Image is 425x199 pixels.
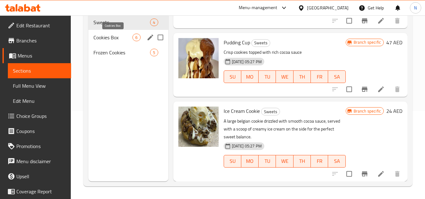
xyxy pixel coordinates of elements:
span: FR [313,72,326,81]
span: Coupons [16,127,66,135]
a: Promotions [3,139,71,154]
button: TU [259,70,276,83]
span: Sections [13,67,66,75]
button: MO [241,70,259,83]
h6: 24 AED [386,107,402,115]
span: Sweets [261,108,280,115]
button: FR [311,155,328,168]
button: delete [390,13,405,28]
a: Coverage Report [3,184,71,199]
div: items [150,49,158,56]
button: Branch-specific-item [357,166,372,181]
span: 4 [150,19,158,25]
button: FR [311,70,328,83]
div: Sweets [261,108,280,115]
a: Sections [8,63,71,78]
span: Branch specific [351,39,383,45]
span: Cookies Box [93,34,132,41]
a: Edit menu item [377,17,385,25]
h6: 47 AED [386,38,402,47]
button: delete [390,82,405,97]
p: Crisp cookies topped with rich cocoa sauce [224,48,346,56]
a: Choice Groups [3,108,71,124]
span: SU [226,72,239,81]
button: SU [224,70,241,83]
span: Pudding Cup [224,38,250,47]
span: Edit Restaurant [16,22,66,29]
span: TU [261,72,273,81]
span: TU [261,157,273,166]
div: Frozen Cookies5 [88,45,168,60]
span: WE [278,157,291,166]
span: Choice Groups [16,112,66,120]
button: SA [328,155,345,168]
a: Menus [3,48,71,63]
span: SU [226,157,239,166]
a: Menu disclaimer [3,154,71,169]
div: Sweets4 [88,15,168,30]
span: SA [331,157,343,166]
button: delete [390,166,405,181]
span: 5 [150,50,158,56]
span: Full Menu View [13,82,66,90]
a: Full Menu View [8,78,71,93]
a: Branches [3,33,71,48]
img: Ice Cream Cookie [178,107,219,147]
a: Edit menu item [377,86,385,93]
span: Promotions [16,142,66,150]
span: Sweets [252,39,270,47]
span: N [414,4,417,11]
div: Cookies Box6edit [88,30,168,45]
span: Ice Cream Cookie [224,106,260,116]
button: SA [328,70,345,83]
img: Pudding Cup [178,38,219,78]
div: Menu-management [239,4,277,12]
span: Select to update [343,83,356,96]
button: WE [276,155,293,168]
span: [DATE] 05:27 PM [229,143,264,149]
span: TH [296,157,308,166]
nav: Menu sections [88,12,168,63]
span: Menus [18,52,66,59]
span: [DATE] 05:27 PM [229,59,264,65]
span: Frozen Cookies [93,49,150,56]
a: Edit menu item [377,170,385,178]
span: 6 [133,35,140,41]
button: SU [224,155,241,168]
span: Coverage Report [16,188,66,195]
a: Coupons [3,124,71,139]
span: Branches [16,37,66,44]
a: Upsell [3,169,71,184]
button: MO [241,155,259,168]
span: Sweets [93,19,150,26]
div: [GEOGRAPHIC_DATA] [307,4,349,11]
button: TH [294,70,311,83]
button: edit [146,33,155,42]
a: Edit Menu [8,93,71,108]
a: Edit Restaurant [3,18,71,33]
span: Edit Menu [13,97,66,105]
button: TH [294,155,311,168]
span: Upsell [16,173,66,180]
span: MO [244,72,256,81]
button: TU [259,155,276,168]
button: Branch-specific-item [357,82,372,97]
div: items [132,34,140,41]
button: Branch-specific-item [357,13,372,28]
span: SA [331,72,343,81]
p: A large belgian cookie drizzled with smooth cocoa sauce, served with a scoop of creamy ice cream ... [224,117,346,141]
span: FR [313,157,326,166]
button: WE [276,70,293,83]
span: Select to update [343,14,356,27]
span: MO [244,157,256,166]
span: TH [296,72,308,81]
span: WE [278,72,291,81]
span: Branch specific [351,108,383,114]
span: Menu disclaimer [16,158,66,165]
span: Select to update [343,167,356,180]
